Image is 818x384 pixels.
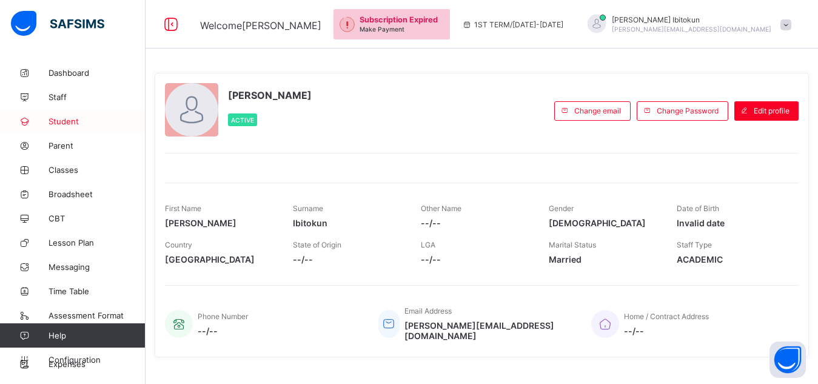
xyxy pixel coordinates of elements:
[677,218,786,228] span: Invalid date
[549,218,659,228] span: [DEMOGRAPHIC_DATA]
[677,240,712,249] span: Staff Type
[49,189,146,199] span: Broadsheet
[49,286,146,296] span: Time Table
[49,214,146,223] span: CBT
[421,240,435,249] span: LGA
[293,240,341,249] span: State of Origin
[360,25,404,33] span: Make Payment
[404,320,574,341] span: [PERSON_NAME][EMAIL_ADDRESS][DOMAIN_NAME]
[49,165,146,175] span: Classes
[421,254,531,264] span: --/--
[228,89,312,101] span: [PERSON_NAME]
[549,240,596,249] span: Marital Status
[360,15,438,24] span: Subscription Expired
[293,218,403,228] span: Ibitokun
[165,204,201,213] span: First Name
[677,204,719,213] span: Date of Birth
[165,240,192,249] span: Country
[165,254,275,264] span: [GEOGRAPHIC_DATA]
[11,11,104,36] img: safsims
[612,25,771,33] span: [PERSON_NAME][EMAIL_ADDRESS][DOMAIN_NAME]
[49,238,146,248] span: Lesson Plan
[231,116,254,124] span: Active
[49,92,146,102] span: Staff
[404,306,452,315] span: Email Address
[198,326,248,336] span: --/--
[624,312,709,321] span: Home / Contract Address
[677,254,786,264] span: ACADEMIC
[421,218,531,228] span: --/--
[624,326,709,336] span: --/--
[200,19,321,32] span: Welcome [PERSON_NAME]
[575,15,797,35] div: OlufemiIbitokun
[657,106,719,115] span: Change Password
[293,204,323,213] span: Surname
[49,355,145,365] span: Configuration
[612,15,771,24] span: [PERSON_NAME] Ibitokun
[49,141,146,150] span: Parent
[49,116,146,126] span: Student
[49,262,146,272] span: Messaging
[49,311,146,320] span: Assessment Format
[462,20,563,29] span: session/term information
[198,312,248,321] span: Phone Number
[769,342,806,378] button: Open asap
[549,254,659,264] span: Married
[49,68,146,78] span: Dashboard
[754,106,790,115] span: Edit profile
[574,106,621,115] span: Change email
[549,204,574,213] span: Gender
[421,204,461,213] span: Other Name
[340,17,355,32] img: outstanding-1.146d663e52f09953f639664a84e30106.svg
[293,254,403,264] span: --/--
[49,331,145,340] span: Help
[165,218,275,228] span: [PERSON_NAME]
